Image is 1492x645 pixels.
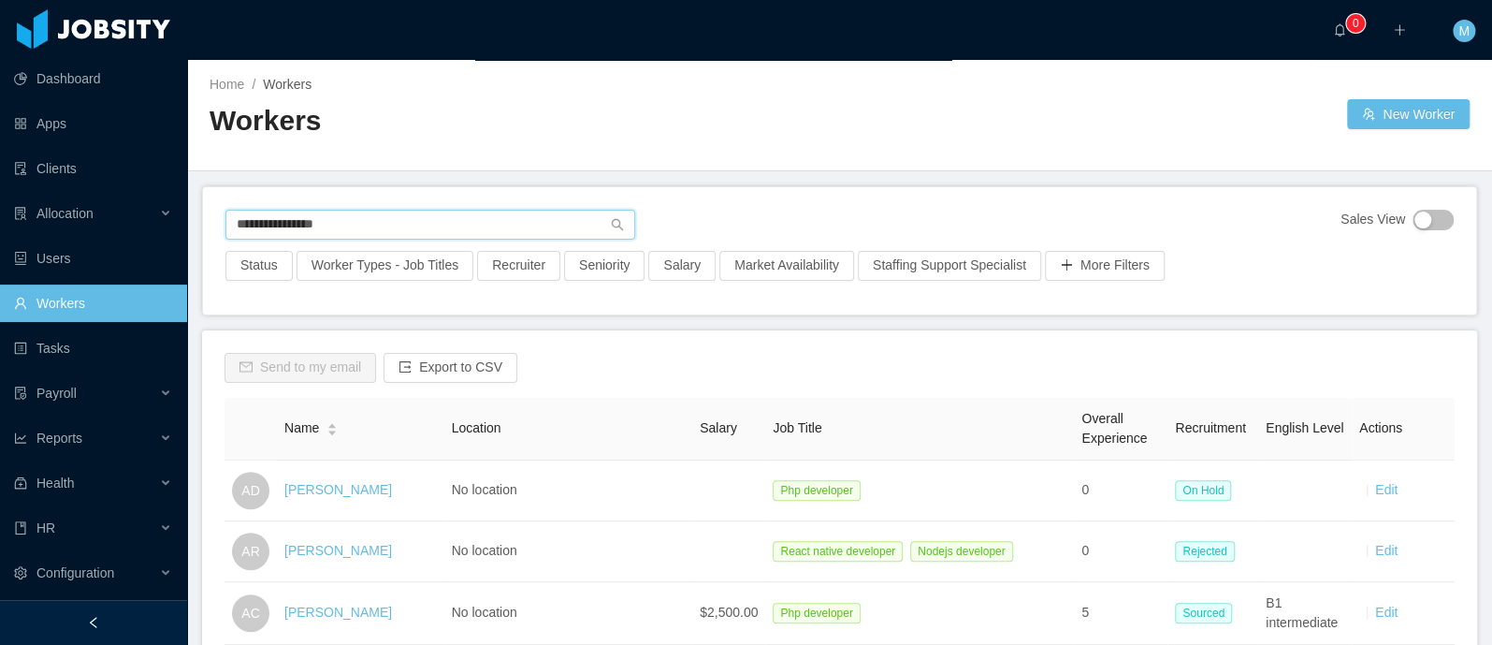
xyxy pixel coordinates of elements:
button: Worker Types - Job Titles [297,251,473,281]
span: Configuration [36,565,114,580]
a: Edit [1375,543,1398,558]
a: Sourced [1175,605,1239,620]
a: icon: appstoreApps [14,105,172,142]
span: Sales View [1340,210,1405,230]
button: Recruiter [477,251,560,281]
span: M [1458,20,1470,42]
span: Reports [36,431,82,446]
a: icon: pie-chartDashboard [14,60,172,97]
span: Name [284,418,319,438]
a: icon: robotUsers [14,240,172,277]
span: Rejected [1175,541,1234,562]
a: Edit [1375,605,1398,620]
a: On Hold [1175,482,1239,497]
i: icon: search [611,218,624,231]
td: 5 [1074,582,1167,645]
a: Home [210,77,244,92]
i: icon: line-chart [14,432,27,445]
td: No location [444,461,692,521]
span: Php developer [773,603,860,623]
div: Sort [326,420,338,433]
td: No location [444,582,692,645]
a: icon: profileTasks [14,330,172,367]
button: icon: plusMore Filters [1045,251,1165,281]
span: Actions [1359,420,1402,435]
span: Nodejs developer [910,541,1012,562]
button: Status [225,251,293,281]
a: [PERSON_NAME] [284,605,392,620]
button: Staffing Support Specialist [858,251,1041,281]
a: icon: userWorkers [14,285,172,322]
i: icon: medicine-box [14,476,27,490]
td: B1 intermediate [1258,582,1352,645]
i: icon: solution [14,207,27,220]
span: Sourced [1175,603,1232,623]
span: HR [36,520,55,535]
span: AR [241,533,259,570]
span: React native developer [773,541,903,562]
span: AD [241,472,259,509]
i: icon: file-protect [14,387,27,400]
a: [PERSON_NAME] [284,543,392,558]
span: Recruitment [1175,420,1245,435]
a: [PERSON_NAME] [284,482,392,497]
span: Overall Experience [1081,411,1147,446]
i: icon: plus [1393,23,1406,37]
sup: 0 [1346,14,1365,33]
span: Workers [263,77,311,92]
span: Location [452,420,501,435]
button: Salary [648,251,716,281]
span: On Hold [1175,480,1231,501]
span: English Level [1266,420,1343,435]
span: Php developer [773,480,860,501]
span: Payroll [36,386,77,401]
span: Allocation [36,206,94,221]
span: AC [241,594,259,632]
span: Salary [700,420,737,435]
span: Health [36,476,74,491]
i: icon: setting [14,566,27,579]
span: Job Title [773,420,821,435]
i: icon: book [14,521,27,535]
button: icon: exportExport to CSV [384,353,517,383]
td: No location [444,521,692,582]
i: icon: caret-up [327,421,338,427]
a: Rejected [1175,543,1241,558]
i: icon: bell [1333,23,1346,37]
h2: Workers [210,102,840,140]
button: Market Availability [719,251,854,281]
td: 0 [1074,521,1167,582]
button: Seniority [564,251,645,281]
span: / [252,77,255,92]
td: 0 [1074,461,1167,521]
button: icon: usergroup-addNew Worker [1347,99,1470,129]
span: $2,500.00 [700,605,758,620]
a: icon: auditClients [14,150,172,187]
a: Edit [1375,482,1398,497]
i: icon: caret-down [327,428,338,433]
